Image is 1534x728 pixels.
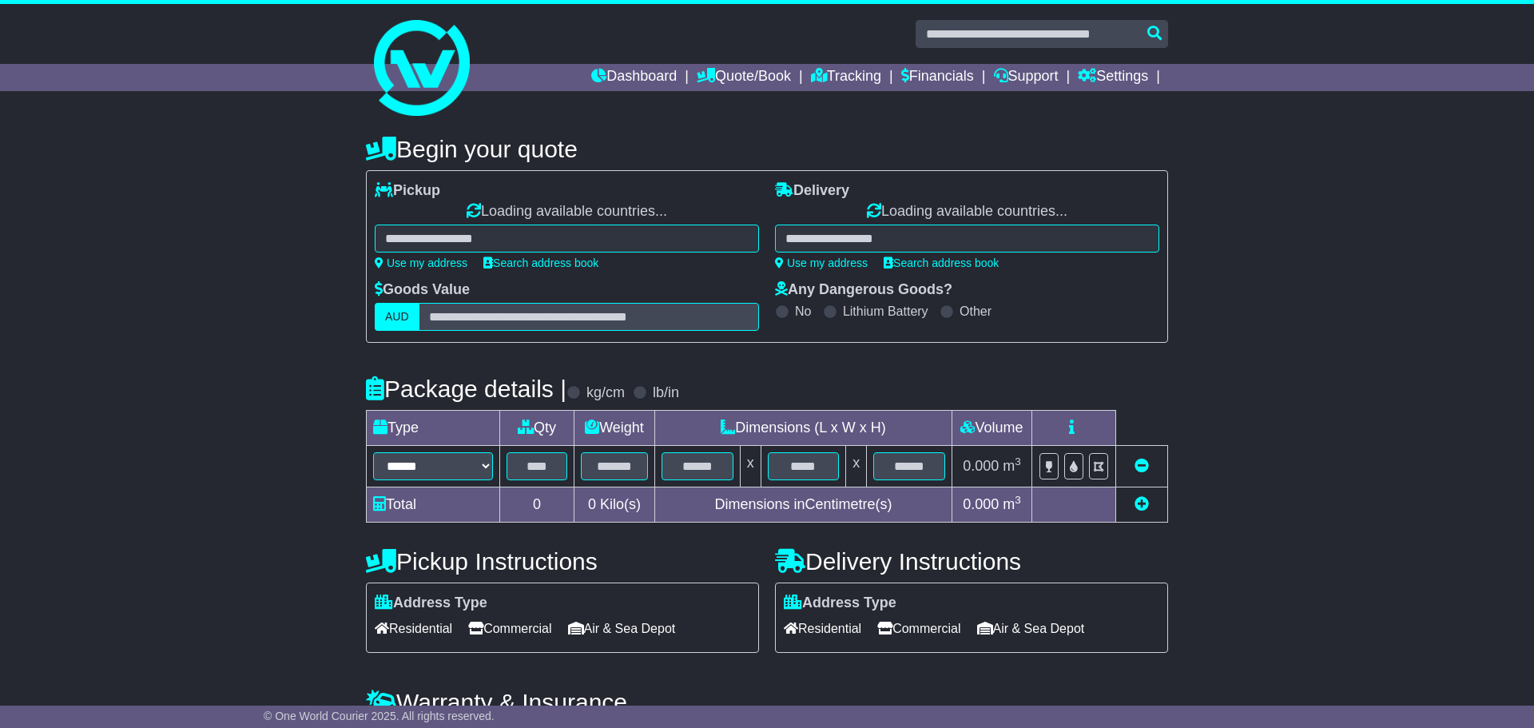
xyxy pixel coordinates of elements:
[653,384,679,402] label: lb/in
[375,182,440,200] label: Pickup
[952,411,1031,446] td: Volume
[994,64,1059,91] a: Support
[568,616,676,641] span: Air & Sea Depot
[811,64,881,91] a: Tracking
[574,487,655,523] td: Kilo(s)
[367,411,500,446] td: Type
[1003,496,1021,512] span: m
[775,257,868,269] a: Use my address
[775,548,1168,575] h4: Delivery Instructions
[795,304,811,319] label: No
[1135,496,1149,512] a: Add new item
[1015,494,1021,506] sup: 3
[843,304,928,319] label: Lithium Battery
[375,203,759,221] div: Loading available countries...
[697,64,791,91] a: Quote/Book
[375,616,452,641] span: Residential
[366,689,1168,715] h4: Warranty & Insurance
[1003,458,1021,474] span: m
[366,548,759,575] h4: Pickup Instructions
[500,411,574,446] td: Qty
[960,304,992,319] label: Other
[784,616,861,641] span: Residential
[483,257,598,269] a: Search address book
[775,182,849,200] label: Delivery
[367,487,500,523] td: Total
[588,496,596,512] span: 0
[375,595,487,612] label: Address Type
[1015,455,1021,467] sup: 3
[654,411,952,446] td: Dimensions (L x W x H)
[901,64,974,91] a: Financials
[586,384,625,402] label: kg/cm
[654,487,952,523] td: Dimensions in Centimetre(s)
[784,595,896,612] label: Address Type
[366,376,566,402] h4: Package details |
[500,487,574,523] td: 0
[846,446,867,487] td: x
[775,281,952,299] label: Any Dangerous Goods?
[963,496,999,512] span: 0.000
[884,257,999,269] a: Search address book
[775,203,1159,221] div: Loading available countries...
[375,303,419,331] label: AUD
[877,616,960,641] span: Commercial
[963,458,999,474] span: 0.000
[1135,458,1149,474] a: Remove this item
[264,710,495,722] span: © One World Courier 2025. All rights reserved.
[375,281,470,299] label: Goods Value
[468,616,551,641] span: Commercial
[977,616,1085,641] span: Air & Sea Depot
[591,64,677,91] a: Dashboard
[740,446,761,487] td: x
[366,136,1168,162] h4: Begin your quote
[574,411,655,446] td: Weight
[375,257,467,269] a: Use my address
[1078,64,1148,91] a: Settings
